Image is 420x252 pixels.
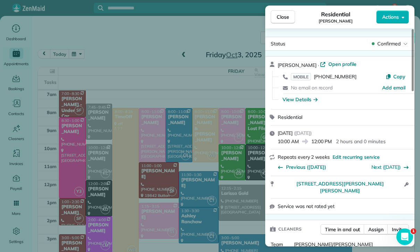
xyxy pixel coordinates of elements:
[291,73,311,80] span: MOBILE
[402,180,410,189] button: Open access information
[271,241,283,247] span: Team
[319,18,353,24] span: [PERSON_NAME]
[320,224,364,235] button: Time in and out
[278,154,330,160] span: Repeats every 2 weeks
[371,164,409,171] button: Next ([DATE])
[393,73,405,80] span: Copy
[311,138,332,145] span: 12:00 PM
[387,224,409,235] button: Invite
[278,226,302,233] span: Cleaners
[271,41,285,47] span: Status
[294,130,312,136] span: ( [DATE] )
[377,40,401,47] span: Confirmed
[291,85,333,91] span: No email on record
[364,224,388,235] button: Assign
[278,130,293,136] span: [DATE]
[278,114,302,120] span: Residential
[368,226,384,233] span: Assign
[371,164,401,170] a: Next ([DATE])
[396,228,413,245] iframe: Intercom live chat
[278,62,317,68] span: [PERSON_NAME]
[321,10,351,18] span: Residential
[382,84,405,91] a: Add email
[294,241,373,247] span: [PERSON_NAME]/[PERSON_NAME]
[286,164,326,171] span: Previous ([DATE])
[278,203,335,210] span: Service was not rated yet
[314,73,356,80] span: [PHONE_NUMBER]
[392,226,404,233] span: Invite
[291,73,356,80] a: MOBILE[PHONE_NUMBER]
[382,14,399,20] span: Actions
[278,180,402,194] a: [STREET_ADDRESS][PERSON_NAME][PERSON_NAME]
[278,138,299,145] span: 10:00 AM
[317,62,320,68] span: ·
[333,154,380,160] span: Edit recurring service
[320,61,356,68] a: Open profile
[325,226,360,233] span: Time in and out
[278,164,326,171] button: Previous ([DATE])
[336,138,385,145] p: 2 hours and 0 minutes
[386,73,405,80] button: Copy
[283,96,318,103] button: View Details
[277,14,289,20] span: Close
[328,61,356,68] span: Open profile
[411,228,416,234] span: 1
[271,10,295,24] button: Close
